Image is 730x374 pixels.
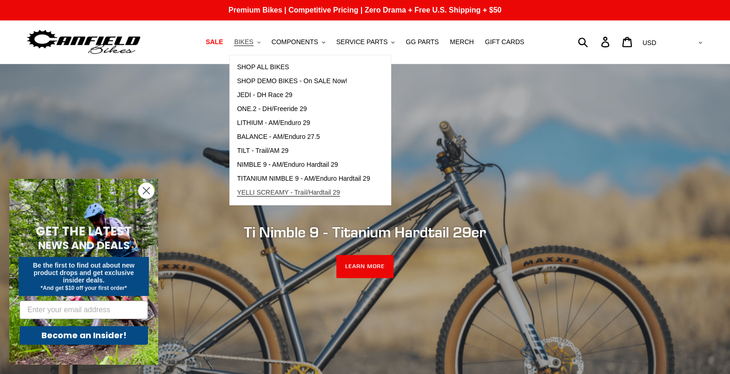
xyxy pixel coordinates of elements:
a: LEARN MORE [336,255,394,278]
button: COMPONENTS [267,36,330,48]
span: SALE [206,38,223,46]
span: BIKES [234,38,253,46]
span: BALANCE - AM/Enduro 27.5 [237,133,320,141]
span: *And get $10 off your first order* [40,285,127,291]
a: SHOP ALL BIKES [230,60,377,74]
a: SALE [201,36,228,48]
a: ONE.2 - DH/Freeride 29 [230,102,377,116]
span: YELLI SCREAMY - Trail/Hardtail 29 [237,189,340,197]
button: Become an Insider! [20,326,148,345]
span: LITHIUM - AM/Enduro 29 [237,119,310,127]
span: SERVICE PARTS [336,38,388,46]
button: BIKES [229,36,265,48]
a: NIMBLE 9 - AM/Enduro Hardtail 29 [230,158,377,172]
span: ONE.2 - DH/Freeride 29 [237,105,307,113]
a: BALANCE - AM/Enduro 27.5 [230,130,377,144]
a: YELLI SCREAMY - Trail/Hardtail 29 [230,186,377,200]
a: GG PARTS [401,36,443,48]
span: SHOP DEMO BIKES - On SALE Now! [237,77,347,85]
span: SHOP ALL BIKES [237,63,289,71]
span: COMPONENTS [272,38,318,46]
a: TILT - Trail/AM 29 [230,144,377,158]
a: MERCH [445,36,478,48]
span: TITANIUM NIMBLE 9 - AM/Enduro Hardtail 29 [237,175,370,183]
a: LITHIUM - AM/Enduro 29 [230,116,377,130]
span: TILT - Trail/AM 29 [237,147,288,155]
button: SERVICE PARTS [332,36,399,48]
a: JEDI - DH Race 29 [230,88,377,102]
h2: Ti Nimble 9 - Titanium Hardtail 29er [112,223,619,241]
a: GIFT CARDS [480,36,529,48]
span: NIMBLE 9 - AM/Enduro Hardtail 29 [237,161,338,169]
span: NEWS AND DEALS [38,238,130,253]
input: Enter your email address [20,301,148,319]
span: MERCH [450,38,474,46]
span: GIFT CARDS [485,38,524,46]
button: Close dialog [138,183,154,199]
span: JEDI - DH Race 29 [237,91,292,99]
input: Search [583,32,607,52]
span: GG PARTS [406,38,439,46]
a: SHOP DEMO BIKES - On SALE Now! [230,74,377,88]
span: GET THE LATEST [36,223,132,240]
img: Canfield Bikes [26,27,142,57]
span: Be the first to find out about new product drops and get exclusive insider deals. [33,262,135,284]
a: TITANIUM NIMBLE 9 - AM/Enduro Hardtail 29 [230,172,377,186]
